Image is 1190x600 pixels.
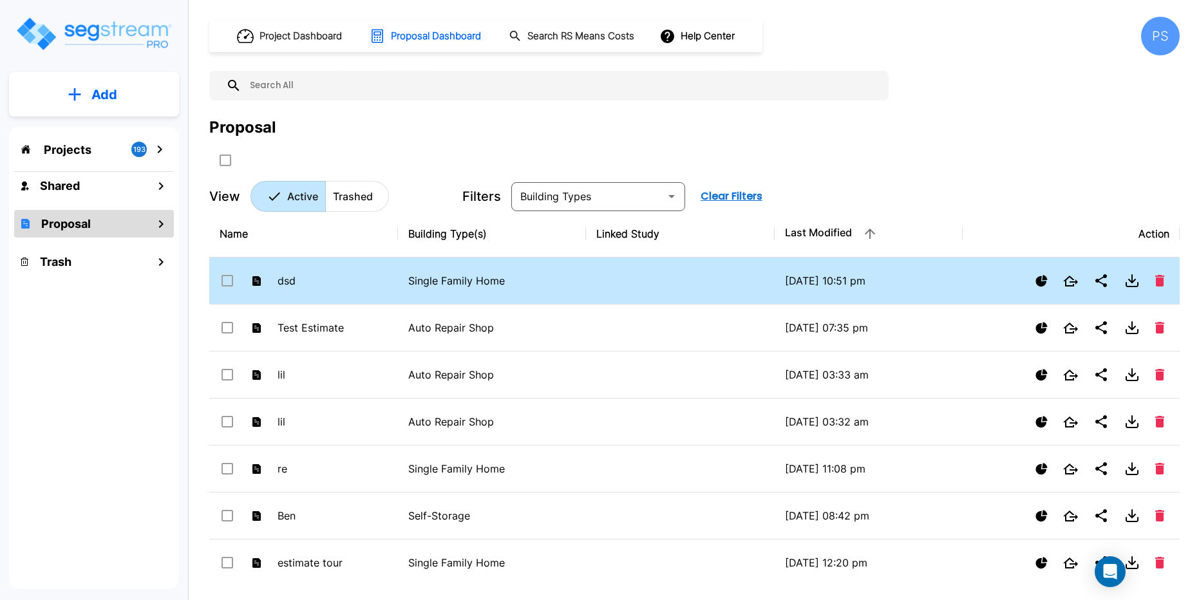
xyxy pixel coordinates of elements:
button: Show Proposal Tiers [1030,364,1053,386]
button: Open New Tab [1058,458,1083,480]
button: Active [250,181,326,212]
button: Delete [1150,317,1169,339]
button: Trashed [325,181,389,212]
button: Delete [1150,458,1169,480]
p: Auto Repair Shop [408,367,576,382]
button: Open New Tab [1058,364,1083,386]
div: Platform [250,181,389,212]
h1: Project Dashboard [260,29,342,44]
p: Ben [278,508,348,523]
button: Delete [1150,270,1169,292]
th: Action [963,211,1180,258]
button: Download [1119,315,1145,341]
p: Test Estimate [278,320,348,335]
button: Share [1088,456,1114,482]
button: Open New Tab [1058,552,1083,574]
button: Delete [1150,364,1169,386]
h1: Trash [40,253,71,270]
button: Project Dashboard [232,22,349,50]
p: Auto Repair Shop [408,320,576,335]
div: Name [220,226,388,241]
h1: Proposal [41,215,91,232]
button: Download [1119,550,1145,576]
button: Download [1119,503,1145,529]
button: Open New Tab [1058,411,1083,433]
th: Linked Study [586,211,775,258]
p: lil [278,367,348,382]
button: Open New Tab [1058,317,1083,339]
p: Single Family Home [408,555,576,570]
p: [DATE] 03:33 am [785,367,953,382]
button: Clear Filters [695,183,768,209]
p: [DATE] 07:35 pm [785,320,953,335]
p: Trashed [333,189,373,204]
p: re [278,461,348,476]
button: Show Proposal Tiers [1030,317,1053,339]
button: Show Proposal Tiers [1030,411,1053,433]
button: Delete [1150,552,1169,574]
p: Filters [462,187,501,206]
p: dsd [278,273,348,288]
p: Auto Repair Shop [408,414,576,429]
p: 193 [133,144,146,155]
button: Share [1088,362,1114,388]
button: Show Proposal Tiers [1030,505,1053,527]
p: [DATE] 12:20 pm [785,555,953,570]
button: Share [1088,315,1114,341]
button: Search RS Means Costs [504,24,641,49]
p: View [209,187,240,206]
h1: Shared [40,177,80,194]
h1: Proposal Dashboard [391,29,481,44]
p: [DATE] 11:08 pm [785,461,953,476]
div: Proposal [209,116,276,139]
button: Share [1088,503,1114,529]
h1: Search RS Means Costs [527,29,634,44]
button: Help Center [657,24,740,48]
button: Open New Tab [1058,270,1083,292]
p: Single Family Home [408,461,576,476]
th: Building Type(s) [398,211,587,258]
button: Show Proposal Tiers [1030,552,1053,574]
button: Delete [1150,505,1169,527]
button: Open [663,187,681,205]
input: Building Types [515,187,660,205]
button: Show Proposal Tiers [1030,458,1053,480]
div: Open Intercom Messenger [1095,556,1126,587]
button: Share [1088,409,1114,435]
p: Self-Storage [408,508,576,523]
p: Active [287,189,318,204]
p: [DATE] 03:32 am [785,414,953,429]
button: Share [1088,550,1114,576]
div: PS [1141,17,1180,55]
button: Download [1119,362,1145,388]
button: Delete [1150,411,1169,433]
button: SelectAll [212,147,238,173]
p: Add [91,85,117,104]
p: Single Family Home [408,273,576,288]
button: Proposal Dashboard [364,23,488,50]
button: Download [1119,268,1145,294]
button: Open New Tab [1058,505,1083,527]
p: estimate tour [278,555,348,570]
th: Last Modified [775,211,963,258]
button: Show Proposal Tiers [1030,270,1053,292]
p: lil [278,414,348,429]
button: Share [1088,268,1114,294]
input: Search All [241,71,882,100]
button: Download [1119,456,1145,482]
p: [DATE] 10:51 pm [785,273,953,288]
p: [DATE] 08:42 pm [785,508,953,523]
button: Add [9,76,179,113]
img: Logo [15,15,173,52]
p: Projects [44,141,91,158]
button: Download [1119,409,1145,435]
